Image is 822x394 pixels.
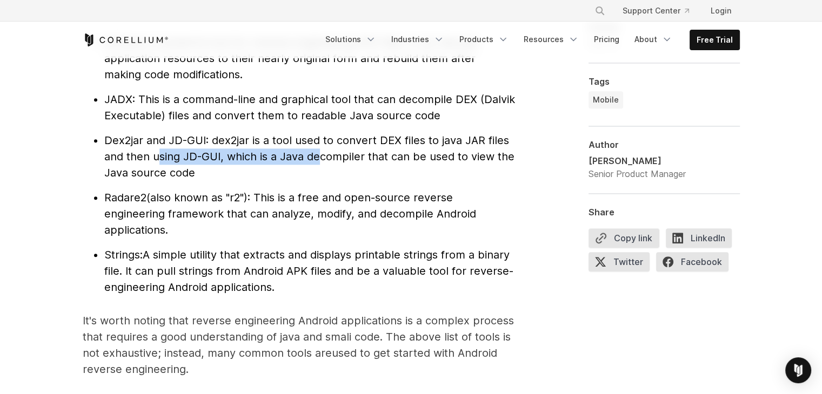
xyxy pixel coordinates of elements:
[590,1,610,21] button: Search
[453,30,515,49] a: Products
[582,1,740,21] div: Navigation Menu
[785,357,811,383] div: Open Intercom Messenger
[104,248,143,261] span: Strings:
[589,228,659,248] button: Copy link
[587,30,626,49] a: Pricing
[589,207,740,218] div: Share
[589,76,740,87] div: Tags
[656,252,729,271] span: Facebook
[628,30,679,49] a: About
[589,139,740,150] div: Author
[104,134,514,179] span: : dex2jar is a tool used to convert DEX files to java JAR files and then using JD-GUI, which is a...
[690,30,739,50] a: Free Trial
[104,191,146,204] span: Radare2
[104,93,132,106] span: JADX
[158,347,332,359] span: ; instead, many common tools are
[666,228,732,248] span: LinkedIn
[104,248,513,294] span: A simple utility that extracts and displays printable strings from a binary file. It can pull str...
[385,30,451,49] a: Industries
[517,30,585,49] a: Resources
[589,252,650,271] span: Twitter
[656,252,735,276] a: Facebook
[319,30,383,49] a: Solutions
[104,93,515,122] span: : This is a command-line and graphical tool that can decompile DEX (Dalvik Executable) files and ...
[589,167,686,180] div: Senior Product Manager
[593,94,619,105] span: Mobile
[104,191,476,236] span: (also known as "r2"): This is a free and open-source reverse engineering framework that can analy...
[614,1,698,21] a: Support Center
[319,30,740,50] div: Navigation Menu
[589,252,656,276] a: Twitter
[589,91,623,108] a: Mobile
[702,1,740,21] a: Login
[104,134,206,147] span: Dex2jar and JD-GUI
[83,33,169,46] a: Corellium Home
[589,154,686,167] div: [PERSON_NAME]
[83,313,515,377] p: It's worth noting that reverse engineering Android applications is a complex process that require...
[158,347,338,359] span: u
[666,228,738,252] a: LinkedIn
[104,36,478,81] span: : A powerful tool for reverse engineering APK files. It can decode application resources to their...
